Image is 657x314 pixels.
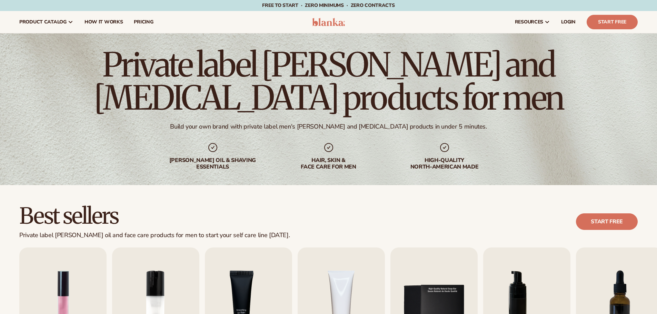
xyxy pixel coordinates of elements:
span: resources [515,19,543,25]
span: LOGIN [561,19,576,25]
span: pricing [134,19,153,25]
h1: Private label [PERSON_NAME] and [MEDICAL_DATA] products for men [19,48,638,114]
div: High-quality North-american made [400,157,489,170]
span: product catalog [19,19,67,25]
a: product catalog [14,11,79,33]
h2: Best sellers [19,204,290,227]
a: resources [509,11,556,33]
a: pricing [128,11,159,33]
span: Free to start · ZERO minimums · ZERO contracts [262,2,395,9]
a: Start Free [587,15,638,29]
div: Private label [PERSON_NAME] oil and face care products for men to start your self care line [DATE]. [19,232,290,239]
div: hair, skin & face care for men [285,157,373,170]
a: How It Works [79,11,129,33]
a: LOGIN [556,11,581,33]
span: How It Works [84,19,123,25]
div: Build your own brand with private label men's [PERSON_NAME] and [MEDICAL_DATA] products in under ... [170,123,487,131]
a: Start free [576,213,638,230]
img: logo [312,18,345,26]
div: [PERSON_NAME] oil & shaving essentials [169,157,257,170]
